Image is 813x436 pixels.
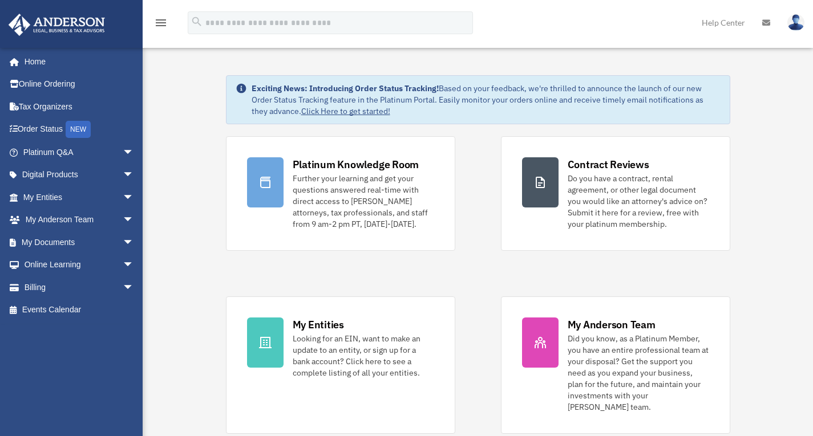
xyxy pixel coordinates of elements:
[123,276,145,299] span: arrow_drop_down
[501,136,730,251] a: Contract Reviews Do you have a contract, rental agreement, or other legal document you would like...
[568,333,709,413] div: Did you know, as a Platinum Member, you have an entire professional team at your disposal? Get th...
[8,73,151,96] a: Online Ordering
[787,14,804,31] img: User Pic
[568,173,709,230] div: Do you have a contract, rental agreement, or other legal document you would like an attorney's ad...
[301,106,390,116] a: Click Here to get started!
[8,231,151,254] a: My Documentsarrow_drop_down
[8,95,151,118] a: Tax Organizers
[8,164,151,186] a: Digital Productsarrow_drop_down
[293,173,434,230] div: Further your learning and get your questions answered real-time with direct access to [PERSON_NAM...
[8,50,145,73] a: Home
[123,164,145,187] span: arrow_drop_down
[8,186,151,209] a: My Entitiesarrow_drop_down
[8,299,151,321] a: Events Calendar
[293,333,434,378] div: Looking for an EIN, want to make an update to an entity, or sign up for a bank account? Click her...
[123,231,145,254] span: arrow_drop_down
[8,254,151,276] a: Online Learningarrow_drop_down
[8,141,151,164] a: Platinum Q&Aarrow_drop_down
[252,83,439,93] strong: Exciting News: Introducing Order Status Tracking!
[568,157,649,172] div: Contract Reviews
[293,157,419,172] div: Platinum Knowledge Room
[226,136,455,251] a: Platinum Knowledge Room Further your learning and get your questions answered real-time with dire...
[293,317,344,332] div: My Entities
[226,296,455,434] a: My Entities Looking for an EIN, want to make an update to an entity, or sign up for a bank accoun...
[154,16,168,30] i: menu
[191,15,203,28] i: search
[8,209,151,231] a: My Anderson Teamarrow_drop_down
[568,317,656,332] div: My Anderson Team
[123,141,145,164] span: arrow_drop_down
[5,14,108,36] img: Anderson Advisors Platinum Portal
[8,276,151,299] a: Billingarrow_drop_down
[66,121,91,138] div: NEW
[501,296,730,434] a: My Anderson Team Did you know, as a Platinum Member, you have an entire professional team at your...
[123,254,145,277] span: arrow_drop_down
[154,20,168,30] a: menu
[252,83,721,117] div: Based on your feedback, we're thrilled to announce the launch of our new Order Status Tracking fe...
[123,186,145,209] span: arrow_drop_down
[123,209,145,232] span: arrow_drop_down
[8,118,151,141] a: Order StatusNEW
